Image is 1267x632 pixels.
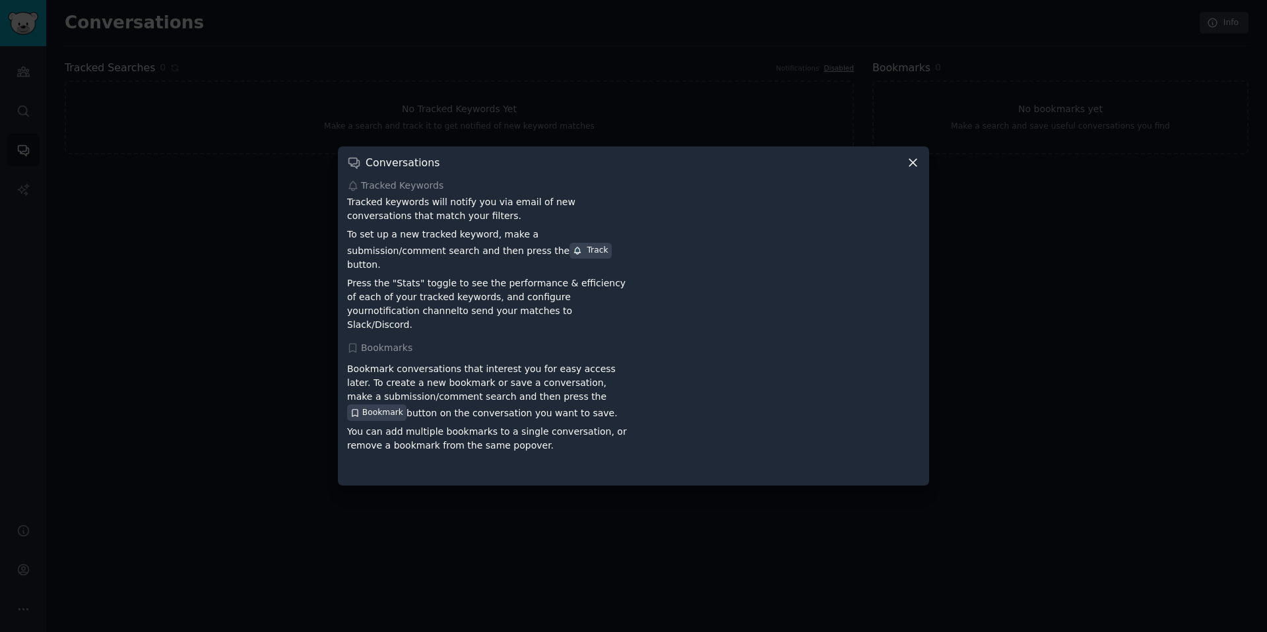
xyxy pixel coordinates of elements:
iframe: YouTube video player [638,195,920,314]
div: Tracked Keywords [347,179,920,193]
p: Bookmark conversations that interest you for easy access later. To create a new bookmark or save ... [347,362,629,420]
p: Tracked keywords will notify you via email of new conversations that match your filters. [347,195,629,223]
h3: Conversations [366,156,439,170]
div: Bookmarks [347,341,920,355]
p: To set up a new tracked keyword, make a submission/comment search and then press the button. [347,228,629,272]
div: Track [573,245,608,257]
iframe: YouTube video player [638,358,920,476]
p: You can add multiple bookmarks to a single conversation, or remove a bookmark from the same popover. [347,425,629,453]
span: Bookmark [362,407,403,419]
p: Press the "Stats" toggle to see the performance & efficiency of each of your tracked keywords, an... [347,276,629,332]
a: notification channel [368,305,459,316]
